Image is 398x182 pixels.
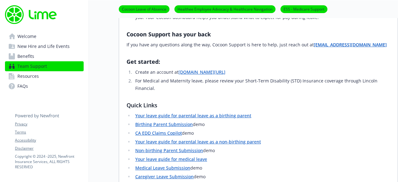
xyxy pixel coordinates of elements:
[5,31,84,41] a: Welcome
[17,51,34,61] span: Benefits
[127,30,211,38] strong: Cocoon Support has your back
[133,129,390,137] li: demo
[15,154,83,170] p: Copyright © 2024 - 2025 , Newfront Insurance Services, ALL RIGHTS RESERVED
[133,164,390,172] li: demo
[127,101,390,110] h3: Quick Links
[135,156,207,162] a: Your leave guide for medical leave
[5,41,84,51] a: New Hire and Life Events
[15,138,83,143] a: Accessibility
[17,81,28,91] span: FAQs
[133,77,390,92] li: For Medical and Maternity leave, please review your Short-Term Disability (STD) Insurance coverag...
[135,147,203,153] a: Non-birthing Parent Submission
[15,146,83,151] a: Disclaimer
[135,165,190,171] a: Medical Leave Submission
[17,61,47,71] span: Team Support
[127,41,390,49] p: If you have any questions along the way, Cocoon Support is here to help, just reach out at
[15,121,83,127] a: Privacy
[135,130,182,136] a: CA EDD Claims Copilot
[17,31,36,41] span: Welcome
[174,6,275,12] a: Healthee Employee Advocacy & Healthcare Navigation
[119,6,169,12] a: Cocoon Leave of Absence
[280,6,327,12] a: ESS - Medicare Support
[5,61,84,71] a: Team Support
[133,173,390,180] li: demo
[135,121,193,127] a: Birthing Parent Submission
[178,69,225,75] a: [DOMAIN_NAME][URL]
[17,71,39,81] span: Resources
[135,174,194,180] a: Caregiver Leave Submission
[314,42,387,48] a: [EMAIL_ADDRESS][DOMAIN_NAME]
[133,121,390,128] li: demo
[133,68,390,76] li: Create an account at
[127,58,160,65] strong: Get started:
[5,81,84,91] a: FAQs
[135,113,251,119] a: Your leave guide for parental leave as a birthing parent
[5,51,84,61] a: Benefits
[17,41,70,51] span: New Hire and Life Events
[15,129,83,135] a: Terms
[135,139,261,145] a: Your leave guide for parental leave as a non-birthing parent
[133,147,390,154] li: demo
[5,71,84,81] a: Resources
